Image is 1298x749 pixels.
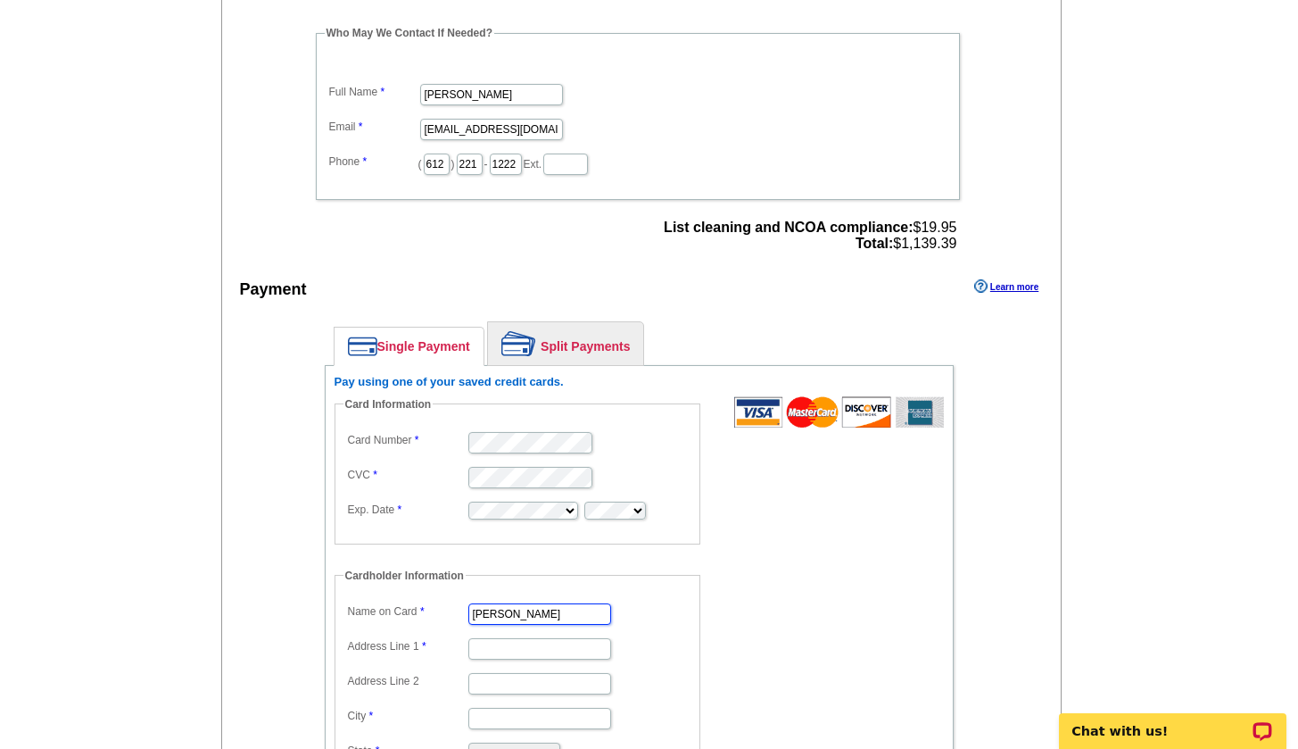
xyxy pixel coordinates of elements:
[734,396,944,428] img: acceptedCards.gif
[348,502,467,518] label: Exp. Date
[329,119,418,135] label: Email
[329,154,418,170] label: Phone
[348,432,467,448] label: Card Number
[348,337,377,356] img: single-payment.png
[343,568,466,584] legend: Cardholder Information
[348,603,467,620] label: Name on Card
[329,84,418,100] label: Full Name
[488,322,643,365] a: Split Payments
[325,25,494,41] legend: Who May We Contact If Needed?
[348,673,467,689] label: Address Line 2
[1047,693,1298,749] iframe: LiveChat chat widget
[335,375,944,389] h6: Pay using one of your saved credit cards.
[974,279,1038,294] a: Learn more
[348,708,467,724] label: City
[343,396,434,412] legend: Card Information
[856,236,893,251] strong: Total:
[335,328,484,365] a: Single Payment
[664,220,913,235] strong: List cleaning and NCOA compliance:
[240,278,307,302] div: Payment
[501,331,536,356] img: split-payment.png
[348,638,467,654] label: Address Line 1
[664,220,956,252] span: $19.95 $1,139.39
[325,149,951,177] dd: ( ) - Ext.
[348,467,467,483] label: CVC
